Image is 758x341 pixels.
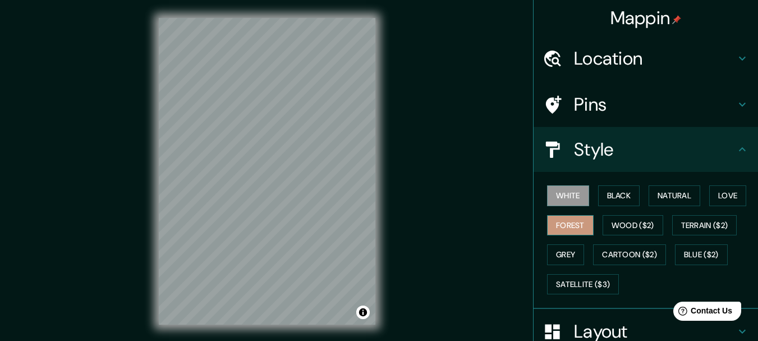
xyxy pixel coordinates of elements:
[574,47,736,70] h4: Location
[672,215,737,236] button: Terrain ($2)
[658,297,746,329] iframe: Help widget launcher
[603,215,663,236] button: Wood ($2)
[574,138,736,161] h4: Style
[547,185,589,206] button: White
[534,36,758,81] div: Location
[709,185,746,206] button: Love
[649,185,700,206] button: Natural
[574,93,736,116] h4: Pins
[547,274,619,295] button: Satellite ($3)
[534,127,758,172] div: Style
[534,82,758,127] div: Pins
[547,215,594,236] button: Forest
[672,15,681,24] img: pin-icon.png
[593,244,666,265] button: Cartoon ($2)
[675,244,728,265] button: Blue ($2)
[356,306,370,319] button: Toggle attribution
[159,18,375,325] canvas: Map
[598,185,640,206] button: Black
[547,244,584,265] button: Grey
[610,7,682,29] h4: Mappin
